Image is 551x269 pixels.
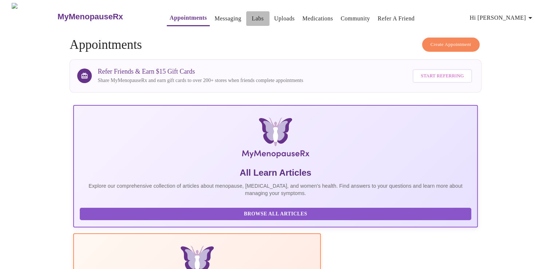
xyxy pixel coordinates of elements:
[341,13,370,24] a: Community
[375,11,418,26] button: Refer a Friend
[421,72,464,80] span: Start Referring
[170,13,207,23] a: Appointments
[58,12,123,22] h3: MyMenopauseRx
[70,38,481,52] h4: Appointments
[467,11,538,25] button: Hi [PERSON_NAME]
[80,182,471,197] p: Explore our comprehensive collection of articles about menopause, [MEDICAL_DATA], and women's hea...
[57,4,152,30] a: MyMenopauseRx
[167,11,210,26] button: Appointments
[80,208,471,221] button: Browse All Articles
[470,13,535,23] span: Hi [PERSON_NAME]
[338,11,373,26] button: Community
[215,13,241,24] a: Messaging
[80,210,473,217] a: Browse All Articles
[302,13,333,24] a: Medications
[12,3,57,30] img: MyMenopauseRx Logo
[98,68,303,75] h3: Refer Friends & Earn $15 Gift Cards
[141,117,410,161] img: MyMenopauseRx Logo
[274,13,295,24] a: Uploads
[430,40,471,49] span: Create Appointment
[80,167,471,179] h5: All Learn Articles
[252,13,264,24] a: Labs
[299,11,336,26] button: Medications
[212,11,244,26] button: Messaging
[422,38,480,52] button: Create Appointment
[413,69,472,83] button: Start Referring
[378,13,415,24] a: Refer a Friend
[87,210,464,219] span: Browse All Articles
[271,11,298,26] button: Uploads
[98,77,303,84] p: Share MyMenopauseRx and earn gift cards to over 200+ stores when friends complete appointments
[246,11,269,26] button: Labs
[411,66,473,86] a: Start Referring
